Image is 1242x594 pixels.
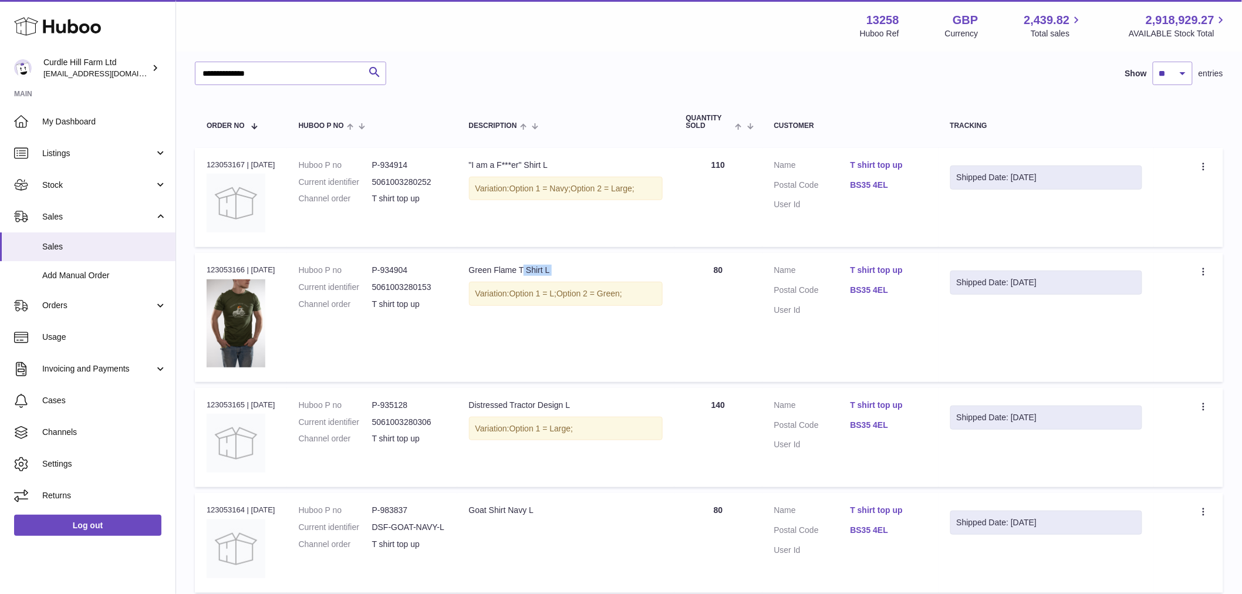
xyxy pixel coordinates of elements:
dd: P-983837 [372,505,446,516]
img: internalAdmin-13258@internal.huboo.com [14,59,32,77]
strong: 13258 [866,12,899,28]
a: BS35 4EL [851,180,927,191]
dt: Current identifier [299,417,372,428]
span: entries [1199,68,1223,79]
td: 110 [674,148,762,247]
div: Curdle Hill Farm Ltd [43,57,149,79]
span: 2,439.82 [1024,12,1070,28]
span: Option 1 = Navy; [509,184,571,193]
img: EOB_7575EOB.jpg [207,279,265,367]
dt: Name [774,265,851,279]
span: Settings [42,458,167,470]
dt: Postal Code [774,180,851,194]
dt: Channel order [299,193,372,204]
span: Invoicing and Payments [42,363,154,374]
dt: Name [774,505,851,519]
span: Quantity Sold [686,114,733,130]
dt: User Id [774,439,851,450]
a: T shirt top up [851,265,927,276]
dd: T shirt top up [372,539,446,550]
dt: Channel order [299,539,372,550]
img: no-photo.jpg [207,174,265,232]
div: Shipped Date: [DATE] [957,277,1136,288]
div: Variation: [469,282,663,306]
dt: Current identifier [299,522,372,533]
dd: 5061003280252 [372,177,446,188]
dt: Name [774,400,851,414]
td: 80 [674,493,762,592]
span: Listings [42,148,154,159]
span: Usage [42,332,167,343]
span: Option 1 = L; [509,289,557,298]
dt: Huboo P no [299,400,372,411]
dd: T shirt top up [372,433,446,444]
span: Add Manual Order [42,270,167,281]
dd: 5061003280153 [372,282,446,293]
dd: P-934904 [372,265,446,276]
dd: 5061003280306 [372,417,446,428]
dt: User Id [774,305,851,316]
span: Order No [207,122,245,130]
a: T shirt top up [851,160,927,171]
div: Shipped Date: [DATE] [957,517,1136,528]
div: 123053167 | [DATE] [207,160,275,170]
dd: P-934914 [372,160,446,171]
dt: Current identifier [299,282,372,293]
td: 80 [674,253,762,382]
a: BS35 4EL [851,420,927,431]
a: T shirt top up [851,400,927,411]
dt: Huboo P no [299,160,372,171]
dt: Postal Code [774,285,851,299]
div: Variation: [469,177,663,201]
div: Distressed Tractor Design L [469,400,663,411]
dt: Channel order [299,299,372,310]
dd: T shirt top up [372,299,446,310]
div: Shipped Date: [DATE] [957,412,1136,423]
dt: User Id [774,545,851,556]
div: Customer [774,122,927,130]
dt: User Id [774,199,851,210]
a: BS35 4EL [851,285,927,296]
div: Goat Shirt Navy L [469,505,663,516]
strong: GBP [953,12,978,28]
span: Stock [42,180,154,191]
img: no-photo.jpg [207,414,265,473]
span: Sales [42,211,154,222]
div: 123053164 | [DATE] [207,505,275,515]
dt: Name [774,160,851,174]
span: Cases [42,395,167,406]
div: Currency [945,28,978,39]
div: "I am a F***er" Shirt L [469,160,663,171]
dt: Huboo P no [299,505,372,516]
span: Orders [42,300,154,311]
div: Tracking [950,122,1142,130]
dt: Postal Code [774,525,851,539]
span: Option 2 = Green; [556,289,622,298]
span: My Dashboard [42,116,167,127]
a: 2,439.82 Total sales [1024,12,1084,39]
a: Log out [14,515,161,536]
span: Description [469,122,517,130]
div: Green Flame T Shirt L [469,265,663,276]
span: Option 2 = Large; [571,184,635,193]
dt: Postal Code [774,420,851,434]
div: Variation: [469,417,663,441]
span: Returns [42,490,167,501]
dd: T shirt top up [372,193,446,204]
label: Show [1125,68,1147,79]
div: Huboo Ref [860,28,899,39]
dt: Current identifier [299,177,372,188]
a: BS35 4EL [851,525,927,536]
span: AVAILABLE Stock Total [1129,28,1228,39]
span: Sales [42,241,167,252]
a: T shirt top up [851,505,927,516]
span: Option 1 = Large; [509,424,573,433]
dt: Channel order [299,433,372,444]
span: [EMAIL_ADDRESS][DOMAIN_NAME] [43,69,173,78]
span: Channels [42,427,167,438]
dd: P-935128 [372,400,446,411]
dd: DSF-GOAT-NAVY-L [372,522,446,533]
div: 123053165 | [DATE] [207,400,275,410]
span: Total sales [1031,28,1083,39]
td: 140 [674,388,762,487]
